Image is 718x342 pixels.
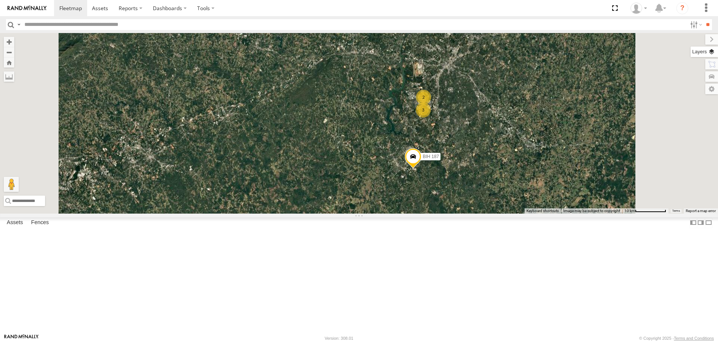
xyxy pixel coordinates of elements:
a: Terms and Conditions [674,336,714,340]
button: Map Scale: 10 km per 79 pixels [622,208,668,214]
label: Hide Summary Table [705,217,712,228]
label: Search Query [16,19,22,30]
div: 2 [416,90,431,105]
div: Version: 308.01 [325,336,353,340]
label: Measure [4,71,14,82]
a: Visit our Website [4,334,39,342]
div: Nele . [628,3,650,14]
div: 3 [416,102,431,118]
button: Zoom in [4,37,14,47]
label: Search Filter Options [687,19,703,30]
label: Fences [27,218,53,228]
a: Terms (opens in new tab) [672,209,680,212]
i: ? [676,2,688,14]
label: Dock Summary Table to the Left [689,217,697,228]
button: Drag Pegman onto the map to open Street View [4,177,19,192]
span: 10 km [624,209,635,213]
label: Map Settings [705,84,718,94]
label: Assets [3,218,27,228]
button: Zoom Home [4,57,14,68]
a: Report a map error [686,209,716,213]
span: BIH 187 [423,154,439,159]
button: Zoom out [4,47,14,57]
span: Image may be subject to copyright [563,209,620,213]
label: Dock Summary Table to the Right [697,217,704,228]
div: © Copyright 2025 - [639,336,714,340]
button: Keyboard shortcuts [526,208,559,214]
img: rand-logo.svg [8,6,47,11]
